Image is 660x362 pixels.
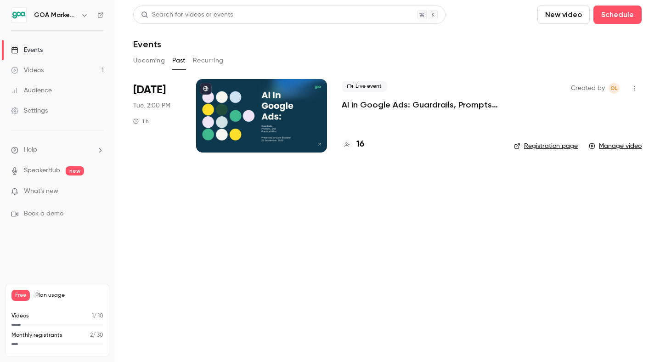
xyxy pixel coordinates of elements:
[610,83,618,94] span: OL
[342,138,364,151] a: 16
[342,81,387,92] span: Live event
[133,101,170,110] span: Tue, 2:00 PM
[24,209,63,219] span: Book a demo
[593,6,642,24] button: Schedule
[537,6,590,24] button: New video
[11,312,29,320] p: Videos
[90,331,103,339] p: / 30
[172,53,186,68] button: Past
[24,166,60,175] a: SpeakerHub
[609,83,620,94] span: Olivia Lauridsen
[24,187,58,196] span: What's new
[11,290,30,301] span: Free
[92,313,94,319] span: 1
[571,83,605,94] span: Created by
[92,312,103,320] p: / 10
[11,8,26,23] img: GOA Marketing
[35,292,103,299] span: Plan usage
[342,99,499,110] a: AI in Google Ads: Guardrails, Prompts, and Practical Wins
[356,138,364,151] h4: 16
[11,145,104,155] li: help-dropdown-opener
[11,66,44,75] div: Videos
[133,118,149,125] div: 1 h
[133,39,161,50] h1: Events
[133,53,165,68] button: Upcoming
[93,187,104,196] iframe: Noticeable Trigger
[193,53,224,68] button: Recurring
[514,141,578,151] a: Registration page
[90,333,93,338] span: 2
[589,141,642,151] a: Manage video
[11,331,62,339] p: Monthly registrants
[133,79,181,153] div: Sep 23 Tue, 2:00 PM (Europe/London)
[11,45,43,55] div: Events
[34,11,77,20] h6: GOA Marketing
[11,86,52,95] div: Audience
[11,106,48,115] div: Settings
[133,83,166,97] span: [DATE]
[24,145,37,155] span: Help
[141,10,233,20] div: Search for videos or events
[66,166,84,175] span: new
